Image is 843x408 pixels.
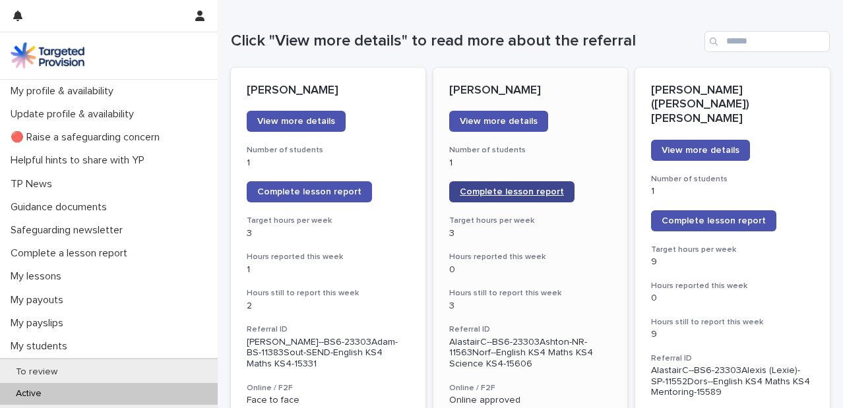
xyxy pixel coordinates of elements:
p: 9 [651,256,814,268]
p: TP News [5,178,63,190]
p: 9 [651,329,814,340]
p: Safeguarding newsletter [5,224,133,237]
p: 0 [651,293,814,304]
a: View more details [247,111,346,132]
p: [PERSON_NAME] ([PERSON_NAME]) [PERSON_NAME] [651,84,814,127]
span: Complete lesson report [460,187,564,196]
h3: Target hours per week [247,216,410,226]
p: My lessons [5,270,72,283]
p: [PERSON_NAME] [449,84,612,98]
p: 🔴 Raise a safeguarding concern [5,131,170,144]
p: [PERSON_NAME]--BS6-23303Adam-BS-11383Sout-SEND-English KS4 Maths KS4-15331 [247,337,410,370]
p: Face to face [247,395,410,406]
p: 3 [247,228,410,239]
p: My payouts [5,294,74,306]
p: 1 [247,158,410,169]
p: AlastairC--BS6-23303Ashton-NR-11563Norf--English KS4 Maths KS4 Science KS4-15606 [449,337,612,370]
p: AlastairC--BS6-23303Alexis (Lexie)-SP-11552Dors--English KS4 Maths KS4 Mentoring-15589 [651,365,814,398]
p: 3 [449,301,612,312]
h3: Hours reported this week [651,281,814,291]
a: Complete lesson report [247,181,372,202]
h3: Online / F2F [247,383,410,393]
a: Complete lesson report [449,181,575,202]
p: 2 [247,301,410,312]
img: M5nRWzHhSzIhMunXDL62 [11,42,84,69]
span: View more details [662,146,739,155]
p: To review [5,366,68,378]
a: View more details [449,111,548,132]
p: Guidance documents [5,201,117,214]
p: 0 [449,264,612,276]
p: Update profile & availability [5,108,144,121]
p: 1 [247,264,410,276]
p: 1 [449,158,612,169]
p: My students [5,340,78,353]
h3: Number of students [247,145,410,156]
a: Complete lesson report [651,210,776,231]
span: Complete lesson report [662,216,766,225]
h3: Hours reported this week [247,252,410,262]
h3: Hours reported this week [449,252,612,262]
span: View more details [460,117,538,126]
h3: Target hours per week [651,245,814,255]
h3: Online / F2F [449,383,612,393]
p: Online approved [449,395,612,406]
h3: Hours still to report this week [247,288,410,299]
h3: Number of students [449,145,612,156]
p: My profile & availability [5,85,124,98]
h3: Target hours per week [449,216,612,226]
input: Search [704,31,830,52]
h3: Referral ID [247,324,410,335]
span: Complete lesson report [257,187,361,196]
p: Helpful hints to share with YP [5,154,155,167]
span: View more details [257,117,335,126]
h1: Click "View more details" to read more about the referral [231,32,699,51]
p: My payslips [5,317,74,330]
h3: Referral ID [651,353,814,364]
p: Complete a lesson report [5,247,138,260]
p: Active [5,388,52,399]
h3: Referral ID [449,324,612,335]
h3: Hours still to report this week [449,288,612,299]
p: 1 [651,186,814,197]
p: [PERSON_NAME] [247,84,410,98]
h3: Number of students [651,174,814,185]
a: View more details [651,140,750,161]
h3: Hours still to report this week [651,317,814,328]
p: 3 [449,228,612,239]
